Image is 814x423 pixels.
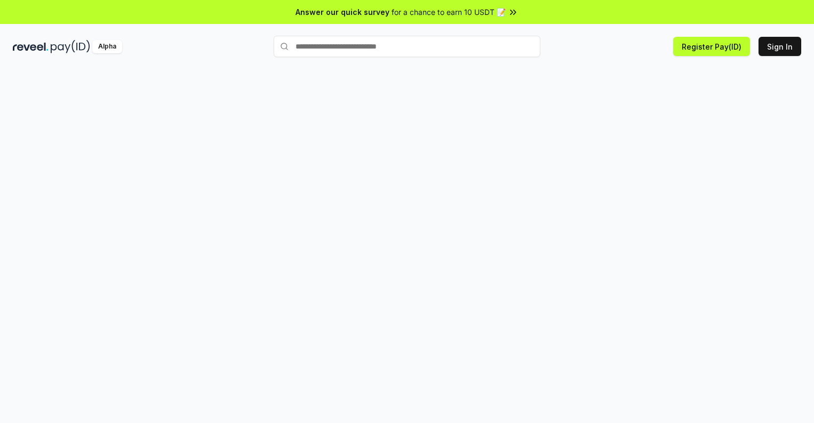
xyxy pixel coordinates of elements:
[759,37,801,56] button: Sign In
[296,6,389,18] span: Answer our quick survey
[673,37,750,56] button: Register Pay(ID)
[392,6,506,18] span: for a chance to earn 10 USDT 📝
[51,40,90,53] img: pay_id
[92,40,122,53] div: Alpha
[13,40,49,53] img: reveel_dark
